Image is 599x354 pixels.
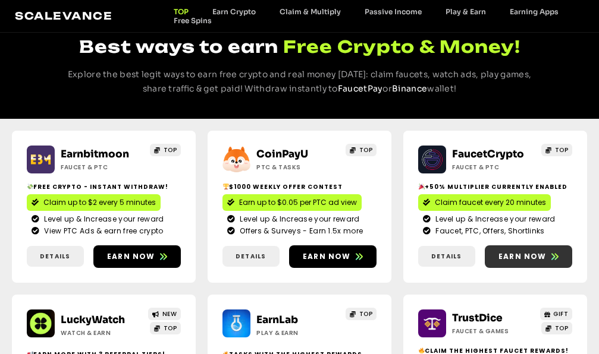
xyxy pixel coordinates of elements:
img: 💸 [27,184,33,189]
span: Details [40,252,70,261]
a: CoinPayU [256,148,308,160]
span: Level up & Increase your reward [432,214,555,225]
nav: Menu [162,7,584,25]
a: GIFT [540,308,573,320]
span: TOP [164,146,177,154]
span: Earn now [303,251,351,262]
a: Claim faucet every 20 minutes [418,194,551,211]
span: Level up & Increase your reward [41,214,164,225]
a: Earnbitmoon [61,148,129,160]
a: Earn Crypto [200,7,268,16]
a: TOP [541,144,572,156]
span: GIFT [553,309,568,318]
a: LuckyWatch [61,314,125,326]
a: Scalevance [15,10,112,22]
a: TrustDice [452,312,503,324]
span: TOP [359,309,373,318]
span: Earn now [107,251,155,262]
span: TOP [555,324,569,333]
a: Earn now [485,245,572,268]
a: FaucetCrypto [452,148,524,160]
a: Binance [392,83,427,94]
p: Explore the best legit ways to earn free crypto and real money [DATE]: claim faucets, watch ads, ... [59,68,540,96]
a: NEW [148,308,181,320]
h2: Play & Earn [256,328,335,337]
a: Free Spins [162,16,224,25]
a: FaucetPay [338,83,383,94]
span: Best ways to earn [79,36,278,57]
span: Earn now [498,251,547,262]
h2: Faucet & PTC [452,163,531,172]
a: TOP [150,144,181,156]
a: Earn up to $0.05 per PTC ad view [222,194,362,211]
a: TOP [541,322,572,334]
span: TOP [164,324,177,333]
img: 🏆 [223,184,229,189]
a: TOP [346,144,377,156]
span: View PTC Ads & earn free crypto [41,226,163,236]
a: Earning Apps [498,7,570,16]
span: Earn up to $0.05 per PTC ad view [239,197,357,208]
a: TOP [150,322,181,334]
a: TOP [162,7,200,16]
span: TOP [555,146,569,154]
h2: $1000 Weekly Offer contest [222,182,377,191]
h2: +50% Multiplier currently enabled [418,182,572,191]
span: NEW [162,309,177,318]
span: Faucet, PTC, Offers, Shortlinks [432,226,544,236]
a: Claim & Multiply [268,7,353,16]
a: TOP [346,308,377,320]
h2: Faucet & Games [452,327,531,336]
h2: Free crypto - Instant withdraw! [27,182,181,191]
span: Offers & Surveys - Earn 1.5x more [237,226,363,236]
h2: ptc & Tasks [256,163,335,172]
a: Earn now [93,245,181,268]
span: Details [236,252,266,261]
h2: Watch & Earn [61,328,139,337]
a: Details [27,246,84,267]
img: 🔥 [419,347,425,353]
a: Details [418,246,475,267]
a: Play & Earn [434,7,498,16]
a: Earn now [289,245,377,268]
img: 🎉 [419,184,425,189]
h2: Faucet & PTC [61,163,139,172]
span: Free Crypto & Money! [283,35,520,58]
span: Claim faucet every 20 minutes [435,197,546,208]
a: Passive Income [353,7,434,16]
span: Level up & Increase your reward [237,214,359,225]
span: Details [431,252,462,261]
a: Details [222,246,280,267]
a: EarnLab [256,314,298,326]
span: TOP [359,146,373,154]
a: Claim up to $2 every 5 minutes [27,194,161,211]
span: Claim up to $2 every 5 minutes [43,197,156,208]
